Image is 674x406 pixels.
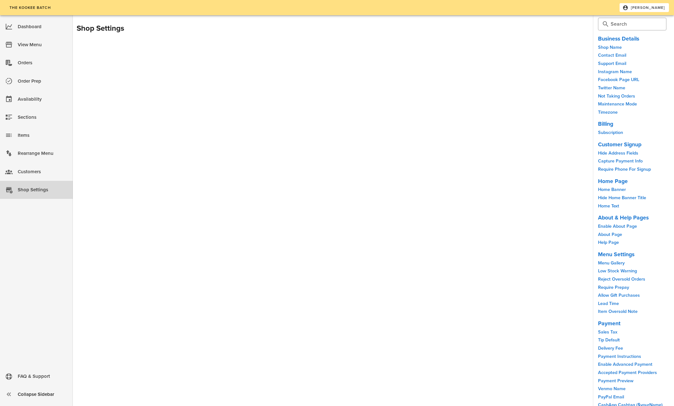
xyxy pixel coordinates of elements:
[598,240,619,245] a: Help Page
[598,130,623,135] a: Subscription
[18,40,68,50] div: View Menu
[598,346,623,351] a: Delivery Fee
[598,53,626,58] a: Contact Email
[5,3,55,12] a: The Kookee Batch
[598,85,625,91] a: Twitter Name
[598,260,625,266] a: Menu Gallery
[598,337,620,343] a: Tip Default
[9,5,51,10] span: The Kookee Batch
[18,148,68,159] div: Rearrange Menu
[598,110,618,115] a: Timezone
[598,203,619,209] a: Home Text
[598,224,637,229] a: Enable About Page
[598,141,641,148] a: Customer Signup
[598,293,640,298] a: Allow Gift Purchases
[598,276,645,282] a: Reject Oversold Orders
[598,285,629,290] a: Require Prepay
[598,362,652,367] a: Enable Advanced Payment
[18,185,68,195] div: Shop Settings
[18,112,68,123] div: Sections
[598,386,626,391] a: Venmo Name
[77,23,286,34] h2: Shop Settings
[598,69,632,74] a: Instagram Name
[18,389,68,400] div: Collapse Sidebar
[598,178,628,185] a: Home Page
[18,76,68,86] div: Order Prep
[598,45,622,50] a: Shop Name
[624,5,665,10] span: [PERSON_NAME]
[598,320,620,327] a: Payment
[598,158,643,164] a: Capture Payment Info
[18,22,68,32] div: Dashboard
[598,301,619,306] a: Lead Time
[18,167,68,177] div: Customers
[598,251,634,258] a: Menu Settings
[598,329,617,335] a: Sales Tax
[598,61,626,66] a: Support Email
[598,268,637,274] a: Low Stock Warning
[598,187,626,192] a: Home Banner
[18,371,68,382] div: FAQ & Support
[598,354,641,359] a: Payment Instructions
[598,101,637,107] a: Maintenance Mode
[598,370,657,375] a: Accepted Payment Providers
[620,3,669,12] button: [PERSON_NAME]
[18,58,68,68] div: Orders
[598,167,651,172] a: Require Phone For Signup
[598,121,613,127] a: Billing
[598,150,638,156] a: Hide Address Fields
[598,77,639,82] a: Facebook Page URL
[598,232,622,237] a: About Page
[598,195,646,200] a: Hide Home Banner Title
[598,93,635,99] a: Not Taking Orders
[598,309,638,314] a: Item Oversold Note
[598,378,633,384] a: Payment Preview
[18,94,68,105] div: Availability
[18,130,68,141] div: Items
[598,214,649,221] a: About & Help Pages
[598,35,639,42] a: Business Details
[598,394,624,400] a: PayPal Email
